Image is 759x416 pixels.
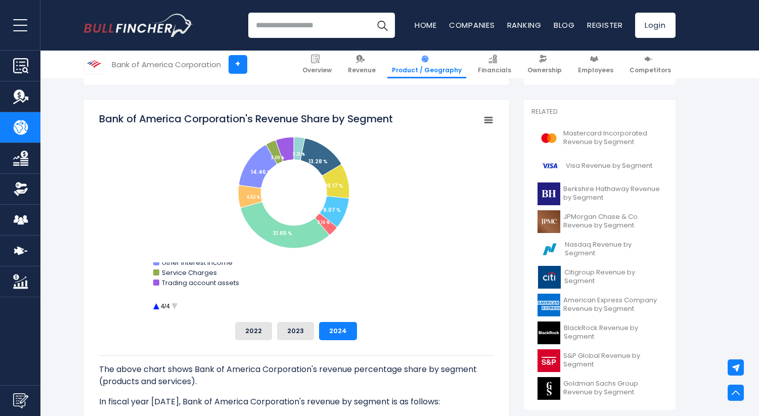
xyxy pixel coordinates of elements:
tspan: 3.09 % [271,155,284,161]
a: Companies [449,20,495,30]
img: NDAQ logo [538,238,562,261]
img: GS logo [538,377,560,400]
img: SPGI logo [538,349,560,372]
a: Go to homepage [84,14,193,37]
span: Overview [302,66,332,74]
svg: Bank of America Corporation's Revenue Share by Segment [99,112,494,314]
text: Service Charges [162,268,217,278]
img: BAC logo [84,55,104,74]
span: Ownership [527,66,562,74]
img: BLK logo [538,321,561,344]
img: AXP logo [538,294,560,316]
a: Blog [554,20,575,30]
a: Goldman Sachs Group Revenue by Segment [531,375,668,402]
a: Product / Geography [387,51,466,78]
span: JPMorgan Chase & Co. Revenue by Segment [563,213,662,230]
span: Competitors [630,66,671,74]
img: BRK-B logo [538,182,560,205]
a: Berkshire Hathaway Revenue by Segment [531,180,668,208]
a: BlackRock Revenue by Segment [531,319,668,347]
span: Citigroup Revenue by Segment [564,268,662,286]
img: Bullfincher logo [84,14,193,37]
span: S&P Global Revenue by Segment [563,352,662,369]
span: Product / Geography [392,66,462,74]
img: MA logo [538,127,560,150]
span: Revenue [348,66,376,74]
a: + [229,55,247,74]
a: JPMorgan Chase & Co. Revenue by Segment [531,208,668,236]
a: Competitors [625,51,676,78]
a: Visa Revenue by Segment [531,152,668,180]
span: Berkshire Hathaway Revenue by Segment [563,185,662,202]
a: Nasdaq Revenue by Segment [531,236,668,263]
div: Bank of America Corporation [112,59,221,70]
tspan: Bank of America Corporation's Revenue Share by Segment [99,112,393,126]
a: Login [635,13,676,38]
img: V logo [538,155,563,177]
a: Overview [298,51,336,78]
a: Register [587,20,623,30]
tspan: 13.28 % [308,158,328,165]
tspan: 6.62 % [247,195,260,200]
a: Citigroup Revenue by Segment [531,263,668,291]
tspan: 3.16 % [317,220,330,225]
span: Mastercard Incorporated Revenue by Segment [563,129,662,147]
text: 4/4 [161,302,170,310]
p: In fiscal year [DATE], Bank of America Corporation's revenue by segment is as follows: [99,396,494,408]
button: Search [370,13,395,38]
img: JPM logo [538,210,560,233]
a: Revenue [343,51,380,78]
span: Visa Revenue by Segment [566,162,652,170]
tspan: 3.21 % [292,152,305,157]
text: other interest income [162,258,233,267]
button: 2022 [235,322,272,340]
p: Related [531,108,668,116]
a: Ranking [507,20,542,30]
button: 2024 [319,322,357,340]
a: Financials [473,51,516,78]
a: Ownership [523,51,566,78]
span: Nasdaq Revenue by Segment [565,241,661,258]
p: The above chart shows Bank of America Corporation's revenue percentage share by segment (products... [99,363,494,388]
img: Ownership [13,181,28,197]
a: S&P Global Revenue by Segment [531,347,668,375]
tspan: 14.46 % [251,168,272,176]
a: Mastercard Incorporated Revenue by Segment [531,124,668,152]
a: Employees [573,51,618,78]
span: BlackRock Revenue by Segment [564,324,662,341]
span: Financials [478,66,511,74]
span: Goldman Sachs Group Revenue by Segment [563,380,662,397]
tspan: 31.65 % [273,229,292,237]
img: C logo [538,266,561,289]
span: American Express Company Revenue by Segment [563,296,662,313]
tspan: 9.07 % [323,206,341,214]
a: Home [415,20,437,30]
text: Trading account assets [162,278,239,288]
tspan: 10.17 % [325,182,343,190]
span: Employees [578,66,613,74]
button: 2023 [277,322,314,340]
a: American Express Company Revenue by Segment [531,291,668,319]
